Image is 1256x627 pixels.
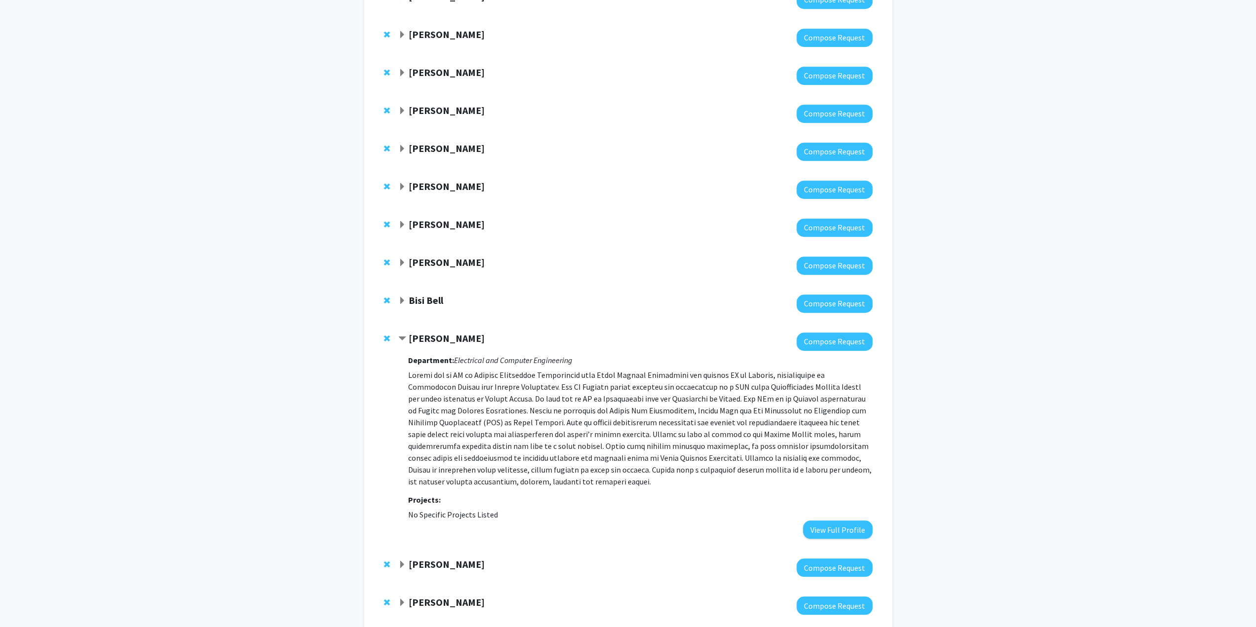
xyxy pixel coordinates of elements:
button: Compose Request to Andy Feinberg [797,67,873,85]
strong: [PERSON_NAME] [409,104,485,116]
span: Expand Andy Feinberg Bookmark [398,69,406,77]
span: No Specific Projects Listed [408,510,497,519]
button: Compose Request to Andreas Andreou [797,181,873,199]
span: Expand Shinuo Weng Bookmark [398,599,406,607]
strong: [PERSON_NAME] [409,558,485,570]
span: Remove Shinuo Weng from bookmarks [384,598,390,606]
strong: Bisi Bell [409,294,443,306]
span: Remove Andy Feinberg from bookmarks [384,69,390,76]
strong: [PERSON_NAME] [409,332,485,344]
i: Electrical and Computer Engineering [454,355,572,365]
strong: Projects: [408,495,440,505]
button: Compose Request to Reza Shadmehr [797,29,873,47]
strong: [PERSON_NAME] [409,66,485,78]
button: Compose Request to Sathappan Ramesh [797,332,873,351]
p: Loremi dol si AM co Adipisc Elitseddoe Temporincid utla Etdol Magnaal Enimadmini ven quisnos EX u... [408,369,872,487]
strong: [PERSON_NAME] [409,596,485,608]
strong: [PERSON_NAME] [409,180,485,192]
span: Expand Bisi Bell Bookmark [398,297,406,305]
button: Compose Request to Pablo Iglesias [797,143,873,161]
strong: Department: [408,355,454,365]
strong: [PERSON_NAME] [409,256,485,268]
span: Remove Jerry Prince from bookmarks [384,107,390,114]
button: Compose Request to Ishan Barman [797,558,873,577]
strong: [PERSON_NAME] [409,28,485,40]
span: Remove Sathappan Ramesh from bookmarks [384,334,390,342]
button: Compose Request to Bisi Bell [797,295,873,313]
span: Contract Sathappan Ramesh Bookmark [398,335,406,343]
span: Expand Reza Shadmehr Bookmark [398,31,406,39]
iframe: Chat [7,583,42,620]
button: View Full Profile [803,520,873,539]
span: Expand Ishan Barman Bookmark [398,561,406,569]
span: Remove Andreas Andreou from bookmarks [384,183,390,190]
strong: [PERSON_NAME] [409,142,485,154]
span: Remove Pablo Iglesias from bookmarks [384,145,390,152]
span: Remove Reza Shadmehr from bookmarks [384,31,390,38]
button: Compose Request to Nitish Thakor [797,257,873,275]
span: Expand Andreas Andreou Bookmark [398,183,406,191]
span: Remove Nitish Thakor from bookmarks [384,258,390,266]
button: Compose Request to Jerry Prince [797,105,873,123]
button: Compose Request to Shinuo Weng [797,596,873,615]
span: Remove Ishan Barman from bookmarks [384,560,390,568]
strong: [PERSON_NAME] [409,218,485,230]
span: Expand Nitish Thakor Bookmark [398,259,406,267]
span: Expand Jerry Prince Bookmark [398,107,406,115]
button: Compose Request to Moira-Phoebe Huet [797,219,873,237]
span: Expand Moira-Phoebe Huet Bookmark [398,221,406,229]
span: Expand Pablo Iglesias Bookmark [398,145,406,153]
span: Remove Bisi Bell from bookmarks [384,296,390,304]
span: Remove Moira-Phoebe Huet from bookmarks [384,221,390,228]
